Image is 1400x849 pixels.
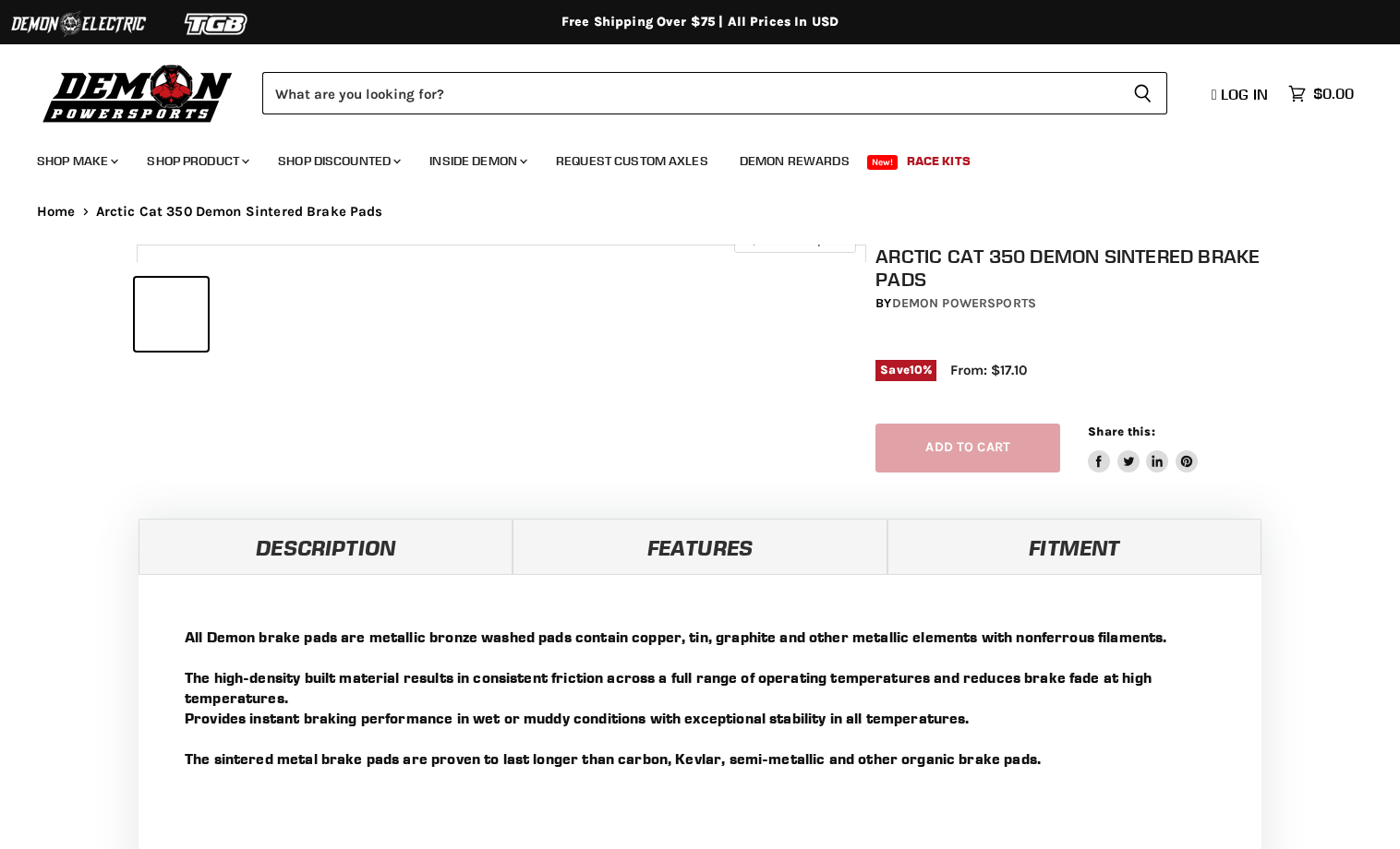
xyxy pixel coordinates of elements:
[23,142,129,180] a: Shop Make
[133,142,260,180] a: Shop Product
[726,142,863,180] a: Demon Rewards
[1088,424,1198,472] aside: Share this:
[1279,80,1363,107] a: $0.00
[264,142,412,180] a: Shop Discounted
[1088,424,1154,438] span: Share this:
[1203,86,1279,102] a: Log in
[950,362,1027,378] span: From: $17.10
[743,233,846,246] span: Click to expand
[875,245,1273,291] h1: Arctic Cat 350 Demon Sintered Brake Pads
[867,155,899,170] span: New!
[96,204,383,220] span: Arctic Cat 350 Demon Sintered Brake Pads
[262,72,1167,114] form: Product
[1221,85,1268,103] span: Log in
[542,142,722,180] a: Request Custom Axles
[910,363,923,377] span: 10
[887,519,1261,574] a: Fitment
[148,6,286,42] img: TGB Logo 2
[513,519,887,574] a: Features
[37,204,76,220] a: Home
[1118,72,1167,114] button: Search
[262,72,1118,114] input: Search
[892,295,1036,311] a: Demon Powersports
[23,135,1349,180] ul: Main menu
[185,627,1215,769] p: All Demon brake pads are metallic bronze washed pads contain copper, tin, graphite and other meta...
[139,519,513,574] a: Description
[875,293,1273,314] div: by
[875,360,936,380] span: Save %
[1313,85,1354,102] span: $0.00
[37,60,239,126] img: Demon Powersports
[9,6,148,42] img: Demon Electric Logo 2
[416,142,538,180] a: Inside Demon
[135,278,208,351] button: Arctic Cat 350 Demon Sintered Brake Pads thumbnail
[893,142,984,180] a: Race Kits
